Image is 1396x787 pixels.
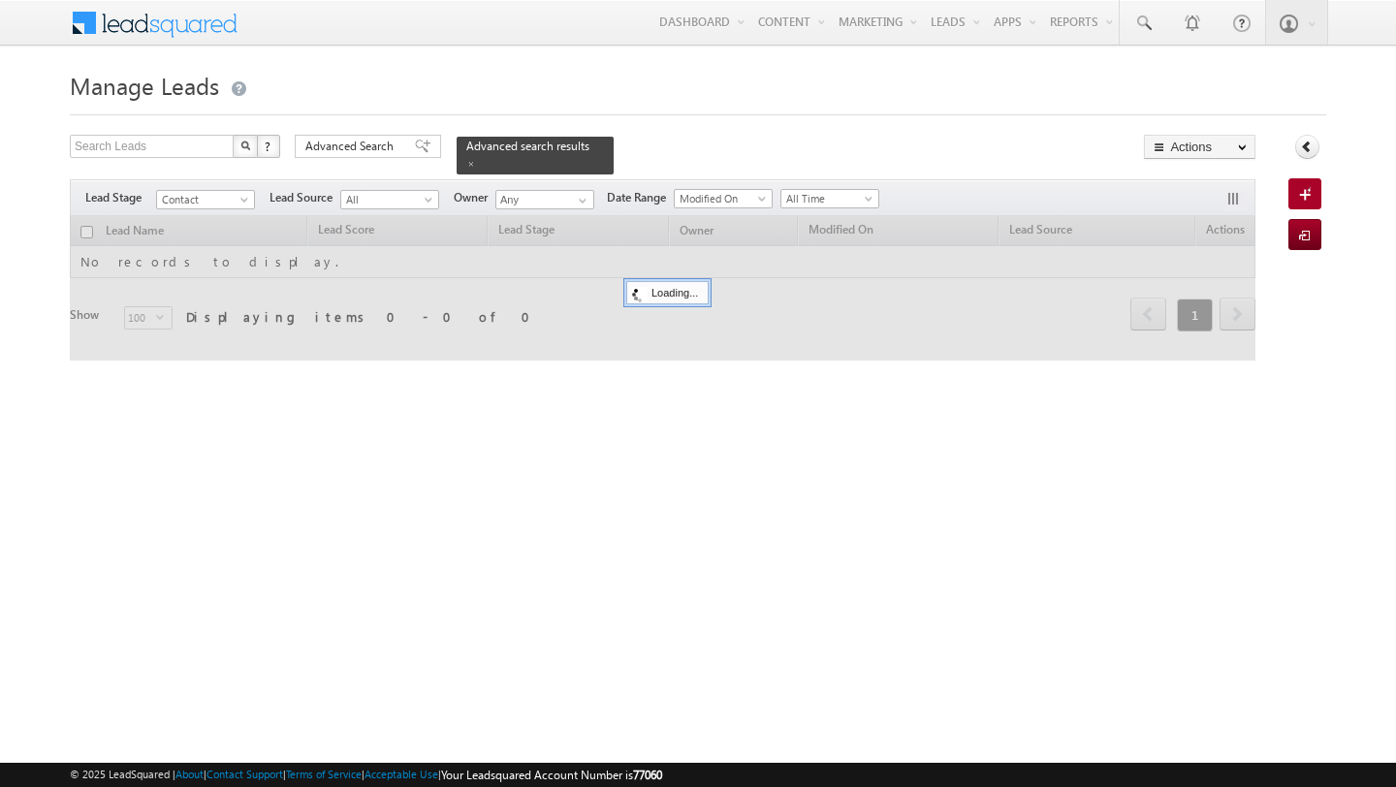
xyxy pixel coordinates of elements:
a: Contact Support [206,768,283,780]
div: Loading... [626,281,709,304]
span: Contact [157,191,249,208]
span: Modified On [675,190,767,207]
span: Lead Stage [85,189,156,206]
span: Date Range [607,189,674,206]
span: All [341,191,433,208]
a: About [175,768,204,780]
button: Actions [1144,135,1255,159]
span: All Time [781,190,873,207]
a: All Time [780,189,879,208]
span: Advanced Search [305,138,399,155]
button: ? [257,135,280,158]
span: Lead Source [270,189,340,206]
span: © 2025 LeadSquared | | | | | [70,766,662,784]
a: Terms of Service [286,768,362,780]
img: Search [240,141,250,150]
a: Contact [156,190,255,209]
span: 77060 [633,768,662,782]
span: Owner [454,189,495,206]
span: Your Leadsquared Account Number is [441,768,662,782]
a: Acceptable Use [365,768,438,780]
span: ? [265,138,273,154]
a: Show All Items [568,191,592,210]
input: Type to Search [495,190,594,209]
a: Modified On [674,189,773,208]
span: Manage Leads [70,70,219,101]
span: Advanced search results [466,139,589,153]
a: All [340,190,439,209]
